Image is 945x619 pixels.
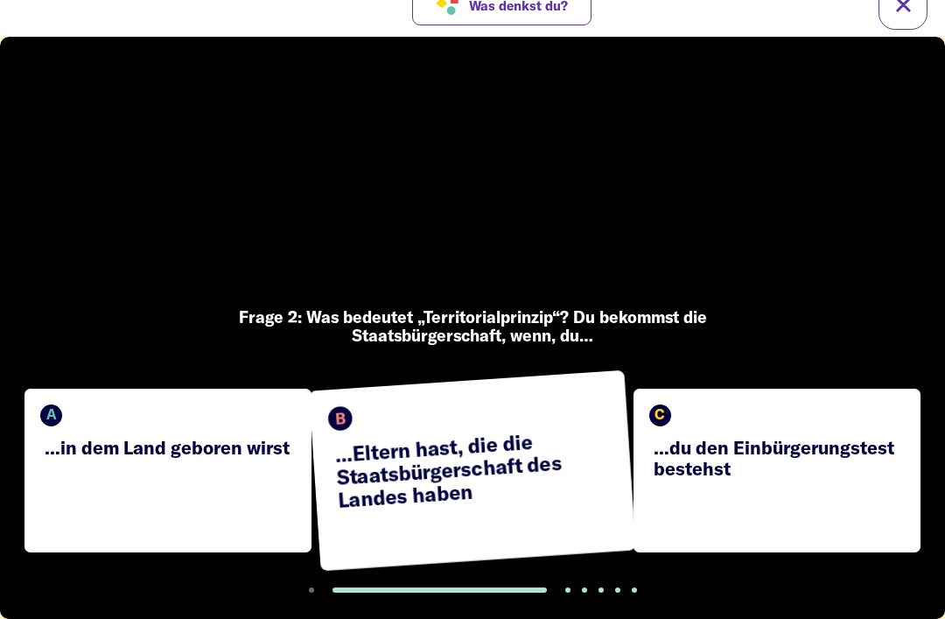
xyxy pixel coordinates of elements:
[334,387,614,475] p: …Eltern hast, die die Staatsbürgerschaft des Landes haben
[40,368,62,390] div: A
[654,400,905,442] p: …du den Einbürgerungstest bestehst
[45,400,296,421] p: …in dem Land geboren wirst
[194,271,751,351] div: Frage 2: Was bedeutet „Territorialprinzip“? Du bekommst die Staatsbürgerschaft, wenn, du…
[649,368,671,390] div: C
[327,369,353,394] div: B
